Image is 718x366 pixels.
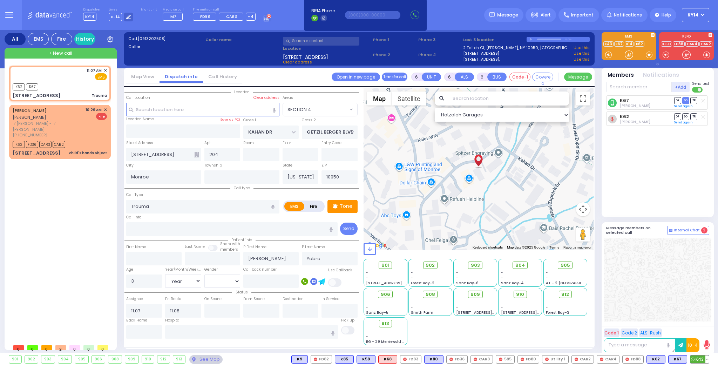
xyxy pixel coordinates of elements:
[366,275,368,280] span: -
[455,73,474,81] button: ALS
[287,106,311,113] span: SECTION 4
[163,8,185,12] label: Medic on call
[403,358,407,361] img: red-radio-icon.svg
[687,12,698,18] span: KY14
[283,296,304,302] label: Destination
[381,291,390,298] span: 906
[335,355,354,364] div: K85
[126,296,143,302] label: Assigned
[75,355,88,363] div: 905
[108,355,122,363] div: 908
[456,299,458,305] span: -
[230,185,253,191] span: Call type
[692,81,709,86] span: Send text
[74,33,95,45] a: History
[365,241,388,250] a: Open this area in Google Maps (opens a new window)
[516,291,524,298] span: 910
[542,355,569,364] div: Utility 1
[546,310,569,315] span: Forest Bay-3
[104,68,107,74] span: ✕
[392,91,426,106] button: Show satellite imagery
[367,91,392,106] button: Show street map
[204,140,211,146] label: Apt
[366,280,432,286] span: [STREET_ADDRESS][PERSON_NAME]
[283,163,292,168] label: State
[621,328,638,337] button: Code 2
[13,83,25,90] span: K62
[27,345,38,350] span: 0
[170,14,176,19] span: M7
[51,33,72,45] div: Fire
[672,82,690,92] button: +Add
[220,247,238,252] span: members
[304,202,324,211] label: Fire
[625,41,634,47] a: K14
[541,12,551,18] span: Alert
[39,141,52,148] span: CAR3
[378,355,397,364] div: K68
[546,299,548,305] span: -
[373,52,416,58] span: Phone 2
[606,226,667,235] h5: Message members on selected call
[345,11,400,19] input: (000)000-00000
[517,355,539,364] div: FD80
[253,95,279,101] label: Clear address
[142,355,154,363] div: 910
[138,36,165,41] span: [0913202508]
[335,355,354,364] div: BLS
[574,50,590,56] a: Use this
[13,92,61,99] div: [STREET_ADDRESS]
[243,267,277,272] label: Call back number
[126,244,146,250] label: First Name
[194,152,199,157] span: Other building occupants
[639,328,662,337] button: ALS-Rush
[463,37,527,43] label: Last 3 location
[501,275,503,280] span: -
[499,358,502,361] img: red-radio-icon.svg
[243,140,254,146] label: Room
[283,37,359,46] input: Search a contact
[635,41,644,47] a: K62
[673,41,685,47] a: FD88
[668,355,687,364] div: BLS
[411,270,413,275] span: -
[471,262,480,269] span: 903
[96,113,107,120] span: Fire
[126,215,141,220] label: Call Info
[204,267,218,272] label: Gender
[311,8,335,14] span: BRIA Phone
[283,103,348,116] span: SECTION 4
[456,280,479,286] span: Sanz Bay-6
[669,229,672,232] img: comment-alt.png
[92,355,105,363] div: 906
[200,14,210,19] span: FD88
[26,141,38,148] span: FD36
[378,355,397,364] div: ALS
[456,305,458,310] span: -
[13,108,47,113] a: [PERSON_NAME]
[604,328,619,337] button: Code 1
[357,355,375,364] div: BLS
[682,113,689,120] span: SO
[165,267,201,272] div: Year/Month/Week/Day
[193,8,256,12] label: Fire units on call
[690,355,709,364] div: BLS
[614,12,642,18] span: Notifications
[546,305,548,310] span: -
[243,117,256,123] label: Cross 1
[622,355,644,364] div: FD88
[620,98,629,103] a: K67
[283,59,312,65] span: Clear address
[291,355,308,364] div: BLS
[411,299,413,305] span: -
[501,310,567,315] span: [STREET_ADDRESS][PERSON_NAME]
[646,355,665,364] div: K62
[13,114,46,120] span: [PERSON_NAME]
[126,163,134,168] label: City
[28,11,74,19] img: Logo
[692,86,703,93] label: Turn off text
[496,355,515,364] div: 595
[365,241,388,250] img: Google
[283,46,371,52] label: Location
[321,140,341,146] label: Entry Code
